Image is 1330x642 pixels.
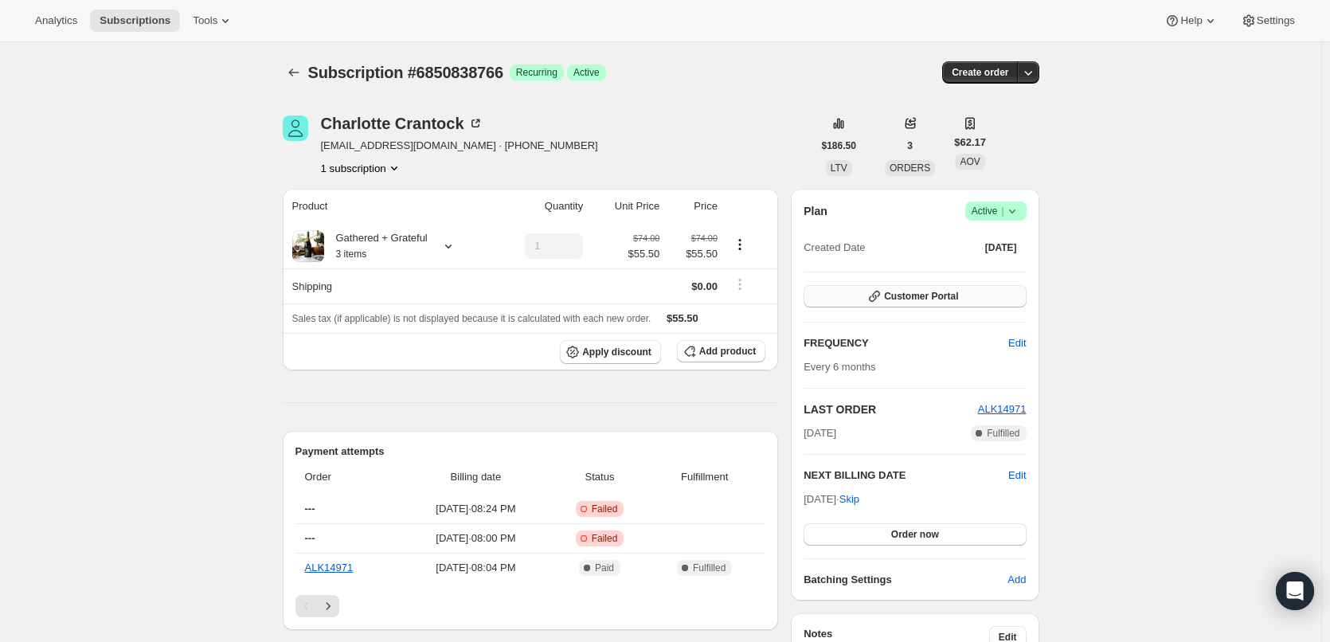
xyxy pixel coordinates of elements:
button: Skip [830,487,869,512]
small: $74.00 [691,233,718,243]
span: [EMAIL_ADDRESS][DOMAIN_NAME] · [PHONE_NUMBER] [321,138,598,154]
a: ALK14971 [305,562,354,573]
button: 3 [898,135,922,157]
div: Open Intercom Messenger [1276,572,1314,610]
span: Billing date [405,469,546,485]
h2: LAST ORDER [804,401,978,417]
span: $0.00 [691,280,718,292]
span: Active [972,203,1020,219]
button: Product actions [321,160,402,176]
span: Fulfilled [987,427,1019,440]
span: Customer Portal [884,290,958,303]
span: Order now [891,528,939,541]
button: $186.50 [812,135,866,157]
span: Charlotte Crantock [283,115,308,141]
button: Help [1155,10,1227,32]
button: Edit [1008,468,1026,483]
button: Product actions [727,236,753,253]
span: Recurring [516,66,557,79]
button: Subscriptions [90,10,180,32]
span: 3 [907,139,913,152]
span: [DATE] · 08:00 PM [405,530,546,546]
nav: Pagination [295,595,766,617]
span: Subscription #6850838766 [308,64,503,81]
span: ORDERS [890,162,930,174]
span: $55.50 [669,246,718,262]
th: Price [664,189,722,224]
small: $74.00 [633,233,659,243]
button: Order now [804,523,1026,546]
h6: Batching Settings [804,572,1007,588]
span: $55.50 [667,312,698,324]
span: [DATE] [804,425,836,441]
span: Created Date [804,240,865,256]
span: Add [1007,572,1026,588]
button: Customer Portal [804,285,1026,307]
span: --- [305,532,315,544]
span: [DATE] · [804,493,859,505]
button: Next [317,595,339,617]
span: $62.17 [954,135,986,151]
span: Apply discount [582,346,651,358]
button: [DATE] [976,237,1027,259]
span: Help [1180,14,1202,27]
span: Sales tax (if applicable) is not displayed because it is calculated with each new order. [292,313,651,324]
span: Settings [1257,14,1295,27]
span: [DATE] · 08:04 PM [405,560,546,576]
button: Add [998,567,1035,593]
span: Active [573,66,600,79]
h2: Plan [804,203,827,219]
span: Status [556,469,643,485]
span: | [1001,205,1003,217]
span: Fulfillment [653,469,756,485]
th: Quantity [493,189,588,224]
th: Order [295,460,401,495]
span: Edit [1008,335,1026,351]
span: Paid [595,562,614,574]
button: Apply discount [560,340,661,364]
span: Subscriptions [100,14,170,27]
span: [DATE] · 08:24 PM [405,501,546,517]
button: Analytics [25,10,87,32]
span: Add product [699,345,756,358]
h2: Payment attempts [295,444,766,460]
button: Create order [942,61,1018,84]
span: AOV [960,156,980,167]
span: Create order [952,66,1008,79]
button: Subscriptions [283,61,305,84]
span: [DATE] [985,241,1017,254]
button: Add product [677,340,765,362]
span: Failed [592,532,618,545]
th: Unit Price [588,189,664,224]
span: Every 6 months [804,361,875,373]
th: Shipping [283,268,493,303]
img: product img [292,230,324,262]
span: --- [305,503,315,515]
h2: NEXT BILLING DATE [804,468,1008,483]
span: $186.50 [822,139,856,152]
button: Tools [183,10,243,32]
button: Settings [1231,10,1305,32]
a: ALK14971 [978,403,1027,415]
span: Fulfilled [693,562,726,574]
span: LTV [831,162,847,174]
span: Analytics [35,14,77,27]
div: Gathered + Grateful [324,230,428,262]
h2: FREQUENCY [804,335,1008,351]
div: Charlotte Crantock [321,115,483,131]
button: ALK14971 [978,401,1027,417]
span: $55.50 [628,246,659,262]
button: Shipping actions [727,276,753,293]
button: Edit [999,331,1035,356]
span: Skip [839,491,859,507]
span: Failed [592,503,618,515]
th: Product [283,189,493,224]
small: 3 items [336,249,367,260]
span: Tools [193,14,217,27]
